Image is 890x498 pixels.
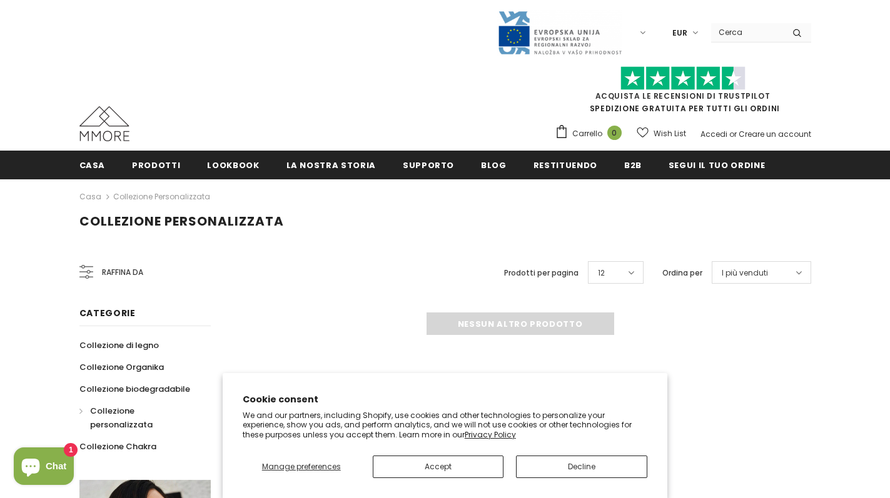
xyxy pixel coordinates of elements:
[572,127,602,140] span: Carrello
[79,151,106,179] a: Casa
[79,189,101,204] a: Casa
[79,159,106,171] span: Casa
[669,159,765,171] span: Segui il tuo ordine
[403,151,454,179] a: supporto
[207,159,259,171] span: Lookbook
[722,267,768,279] span: I più venduti
[373,456,504,478] button: Accept
[79,339,159,351] span: Collezione di legno
[607,126,622,140] span: 0
[90,405,153,431] span: Collezione personalizzata
[79,361,164,373] span: Collezione Organika
[481,159,507,171] span: Blog
[79,356,164,378] a: Collezione Organika
[595,91,771,101] a: Acquista le recensioni di TrustPilot
[533,159,597,171] span: Restituendo
[262,461,341,472] span: Manage preferences
[102,266,143,279] span: Raffina da
[286,151,376,179] a: La nostra storia
[497,27,622,37] a: Javni Razpis
[637,122,686,144] a: Wish List
[286,159,376,171] span: La nostra storia
[79,441,156,452] span: Collezione Chakra
[79,383,190,395] span: Collezione biodegradabile
[729,129,737,139] span: or
[79,307,136,319] span: Categorie
[555,124,628,143] a: Carrello 0
[243,456,360,478] button: Manage preferences
[700,129,727,139] a: Accedi
[132,159,180,171] span: Prodotti
[555,72,811,114] span: SPEDIZIONE GRATUITA PER TUTTI GLI ORDINI
[516,456,647,478] button: Decline
[10,447,78,488] inbox-online-store-chat: Shopify online store chat
[620,66,746,91] img: Fidati di Pilot Stars
[711,23,783,41] input: Search Site
[243,411,648,440] p: We and our partners, including Shopify, use cookies and other technologies to personalize your ex...
[624,151,642,179] a: B2B
[132,151,180,179] a: Prodotti
[79,212,284,230] span: Collezione personalizzata
[654,127,686,140] span: Wish List
[403,159,454,171] span: supporto
[504,267,579,279] label: Prodotti per pagina
[113,191,210,202] a: Collezione personalizzata
[624,159,642,171] span: B2B
[739,129,811,139] a: Creare un account
[481,151,507,179] a: Blog
[79,106,129,141] img: Casi MMORE
[497,10,622,56] img: Javni Razpis
[672,27,687,39] span: EUR
[79,378,190,400] a: Collezione biodegradabile
[79,334,159,356] a: Collezione di legno
[79,400,197,436] a: Collezione personalizzata
[79,436,156,457] a: Collezione Chakra
[533,151,597,179] a: Restituendo
[662,267,702,279] label: Ordina per
[207,151,259,179] a: Lookbook
[243,393,648,406] h2: Cookie consent
[465,429,516,440] a: Privacy Policy
[669,151,765,179] a: Segui il tuo ordine
[598,267,605,279] span: 12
